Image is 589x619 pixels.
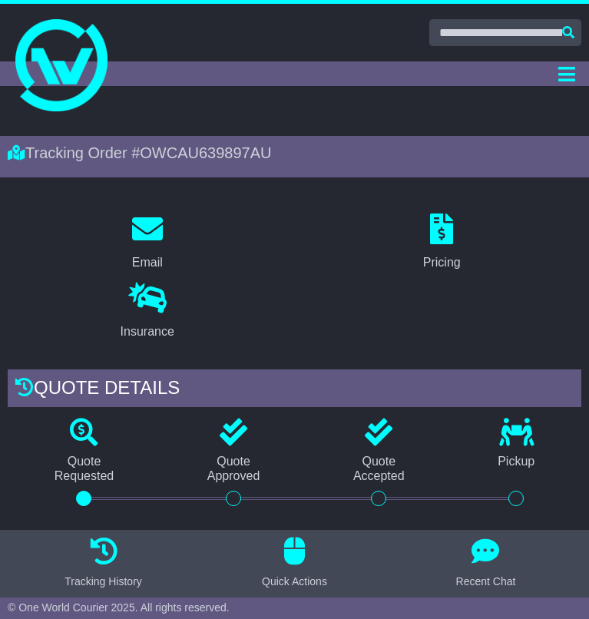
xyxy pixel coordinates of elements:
p: Pickup [451,454,581,468]
span: © One World Courier 2025. All rights reserved. [8,601,230,614]
button: Tracking History [55,538,151,590]
p: Quote Approved [160,454,306,483]
span: OWCAU639897AU [140,144,271,161]
p: Quote Requested [8,454,160,483]
a: Insurance [111,277,184,346]
div: Pricing [423,253,461,272]
div: Email [132,253,163,272]
div: Recent Chat [456,574,516,590]
div: Tracking History [65,574,142,590]
a: Email [122,208,173,277]
button: Toggle navigation [551,61,581,86]
p: Quote Accepted [306,454,451,483]
div: Quote Details [8,369,581,411]
button: Recent Chat [447,538,525,590]
div: Tracking Order # [8,144,581,162]
a: Pricing [413,208,471,277]
button: Quick Actions [253,538,336,590]
div: Insurance [121,323,174,341]
div: Quick Actions [262,574,327,590]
